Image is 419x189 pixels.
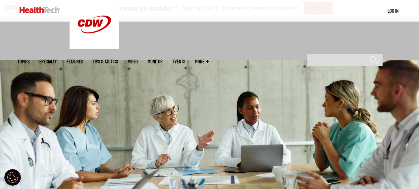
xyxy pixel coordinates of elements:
[388,8,398,14] a: Log in
[388,7,398,14] div: User menu
[195,59,209,64] span: More
[18,59,29,64] span: Topics
[4,169,21,186] div: Cookie Settings
[20,7,60,13] img: Home
[70,44,119,51] a: CDW
[128,59,138,64] a: Video
[93,59,118,64] a: Tips & Tactics
[148,59,163,64] a: MonITor
[173,59,185,64] a: Events
[67,59,83,64] a: Features
[39,59,57,64] span: Specialty
[4,169,21,186] button: Open Preferences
